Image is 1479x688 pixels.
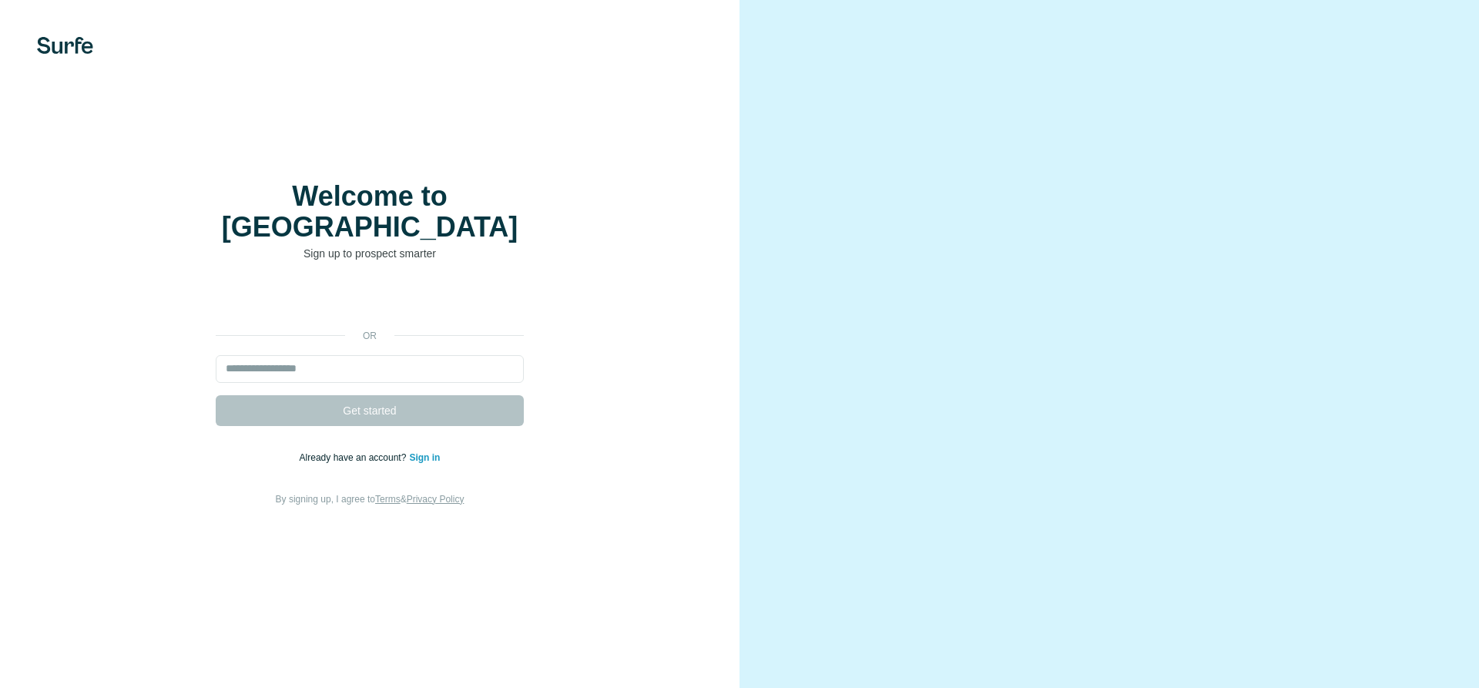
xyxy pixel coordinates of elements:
[407,494,464,505] a: Privacy Policy
[37,37,93,54] img: Surfe's logo
[300,452,410,463] span: Already have an account?
[276,494,464,505] span: By signing up, I agree to &
[216,284,524,318] div: Sign in with Google. Opens in new tab
[345,329,394,343] p: or
[1162,15,1464,227] iframe: Sign in with Google Dialog
[216,181,524,243] h1: Welcome to [GEOGRAPHIC_DATA]
[409,452,440,463] a: Sign in
[208,284,532,318] iframe: Sign in with Google Button
[375,494,401,505] a: Terms
[216,246,524,261] p: Sign up to prospect smarter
